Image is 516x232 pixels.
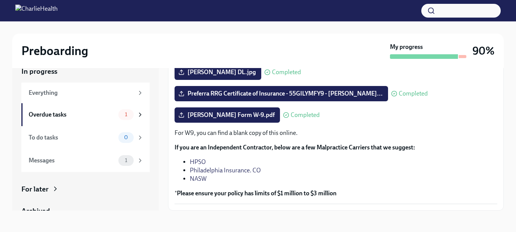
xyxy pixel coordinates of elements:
a: In progress [21,67,150,76]
a: Philadelphia Insurance. CO [190,167,261,174]
label: [PERSON_NAME] DL.jpg [175,65,261,80]
span: [PERSON_NAME] Form W-9.pdf [180,111,275,119]
a: NASW [190,175,207,182]
div: Overdue tasks [29,110,115,119]
a: Archived [21,206,150,216]
strong: Please ensure your policy has limits of $1 million to $3 million [177,190,336,197]
a: For later [21,184,150,194]
span: [PERSON_NAME] DL.jpg [180,68,256,76]
h2: Preboarding [21,43,88,58]
span: Completed [272,69,301,75]
a: HPSO [190,158,206,165]
a: To do tasks0 [21,126,150,149]
div: Messages [29,156,115,165]
img: CharlieHealth [15,5,58,17]
span: Completed [399,91,428,97]
span: 0 [120,135,133,140]
label: Preferra RRG Certificate of Insurance - 55GILYMFY9 - [PERSON_NAME]... [175,86,388,101]
h3: 90% [472,44,495,58]
div: For later [21,184,49,194]
label: [PERSON_NAME] Form W-9.pdf [175,107,280,123]
a: Messages1 [21,149,150,172]
div: To do tasks [29,133,115,142]
p: For W9, you can find a blank copy of this online. [175,129,497,137]
div: Everything [29,89,134,97]
a: Overdue tasks1 [21,103,150,126]
strong: If you are an Independent Contractor, below are a few Malpractice Carriers that we suggest: [175,144,415,151]
span: 1 [120,157,132,163]
span: Completed [291,112,320,118]
span: Preferra RRG Certificate of Insurance - 55GILYMFY9 - [PERSON_NAME]... [180,90,383,97]
strong: My progress [390,43,423,51]
span: 1 [120,112,132,117]
a: Everything [21,83,150,103]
